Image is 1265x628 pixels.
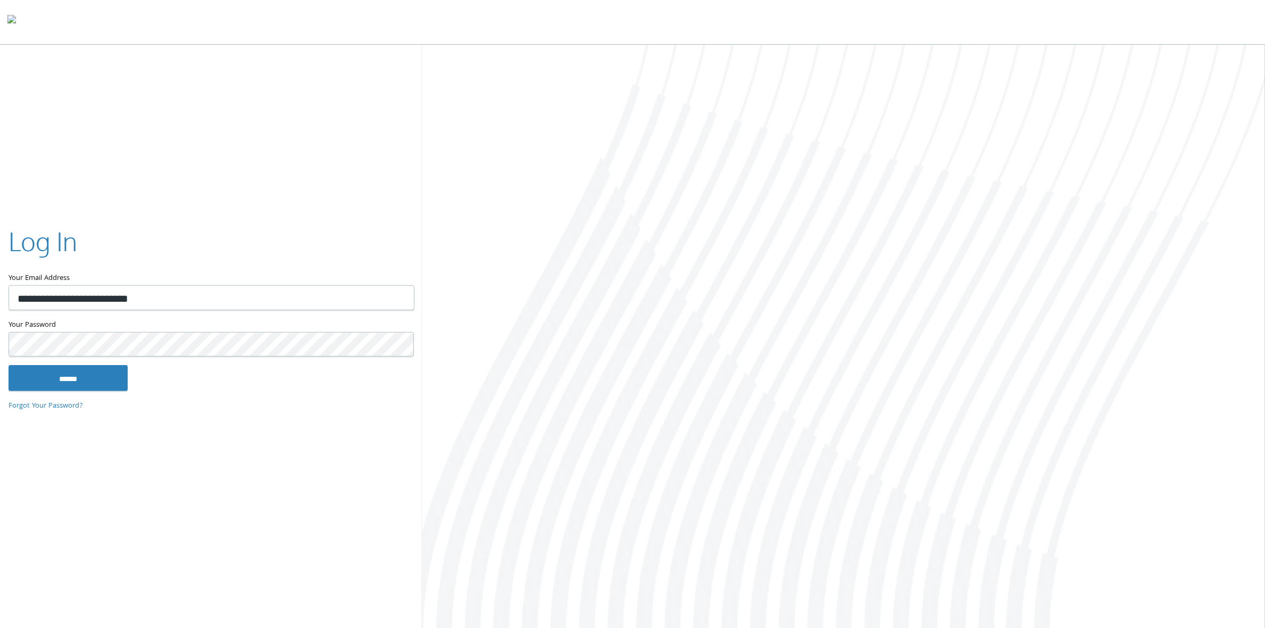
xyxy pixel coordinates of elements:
[393,337,405,350] keeper-lock: Open Keeper Popup
[9,319,413,332] label: Your Password
[9,400,83,412] a: Forgot Your Password?
[393,291,405,304] keeper-lock: Open Keeper Popup
[7,11,16,32] img: todyl-logo-dark.svg
[9,224,77,259] h2: Log In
